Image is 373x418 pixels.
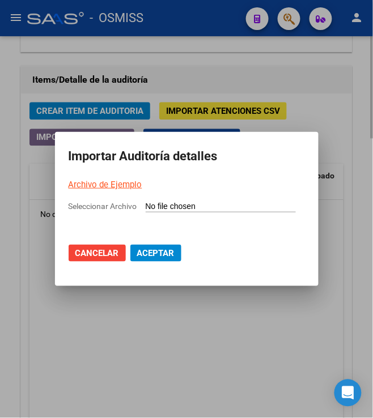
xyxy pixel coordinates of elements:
[137,248,175,258] span: Aceptar
[69,146,305,167] h2: Importar Auditoría detalles
[334,379,362,407] div: Open Intercom Messenger
[69,180,142,190] a: Archivo de Ejemplo
[69,245,126,262] button: Cancelar
[75,248,119,258] span: Cancelar
[130,245,181,262] button: Aceptar
[69,202,137,211] span: Seleccionar Archivo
